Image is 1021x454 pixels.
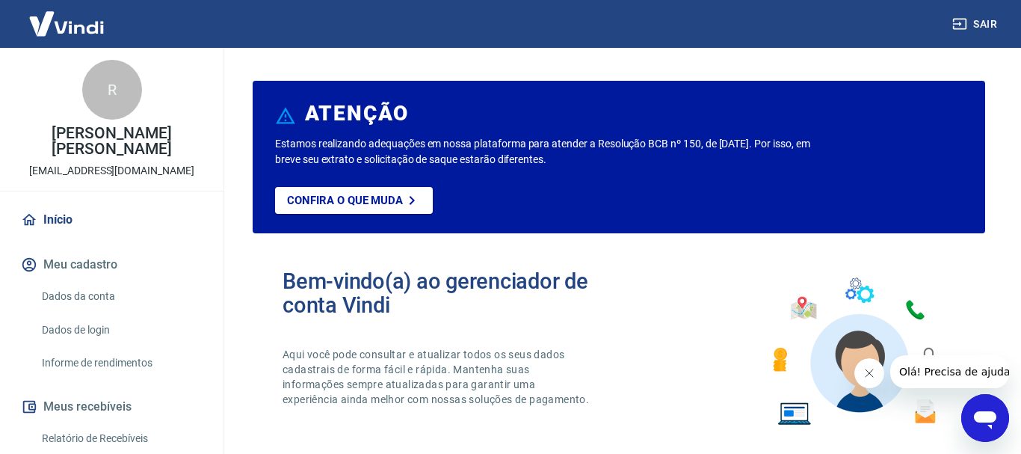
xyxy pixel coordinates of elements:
button: Meu cadastro [18,248,206,281]
p: Confira o que muda [287,194,403,207]
a: Confira o que muda [275,187,433,214]
p: Estamos realizando adequações em nossa plataforma para atender a Resolução BCB nº 150, de [DATE].... [275,136,825,168]
p: [PERSON_NAME] [PERSON_NAME] [12,126,212,157]
a: Início [18,203,206,236]
h6: ATENÇÃO [305,106,409,121]
h2: Bem-vindo(a) ao gerenciador de conta Vindi [283,269,619,317]
button: Meus recebíveis [18,390,206,423]
button: Sair [949,10,1003,38]
p: Aqui você pode consultar e atualizar todos os seus dados cadastrais de forma fácil e rápida. Mant... [283,347,592,407]
iframe: Botão para abrir a janela de mensagens [961,394,1009,442]
iframe: Fechar mensagem [854,358,884,388]
a: Informe de rendimentos [36,348,206,378]
a: Relatório de Recebíveis [36,423,206,454]
span: Olá! Precisa de ajuda? [9,10,126,22]
iframe: Mensagem da empresa [890,355,1009,388]
img: Vindi [18,1,115,46]
img: Imagem de um avatar masculino com diversos icones exemplificando as funcionalidades do gerenciado... [759,269,955,435]
p: [EMAIL_ADDRESS][DOMAIN_NAME] [29,163,194,179]
div: R [82,60,142,120]
a: Dados de login [36,315,206,346]
a: Dados da conta [36,281,206,312]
